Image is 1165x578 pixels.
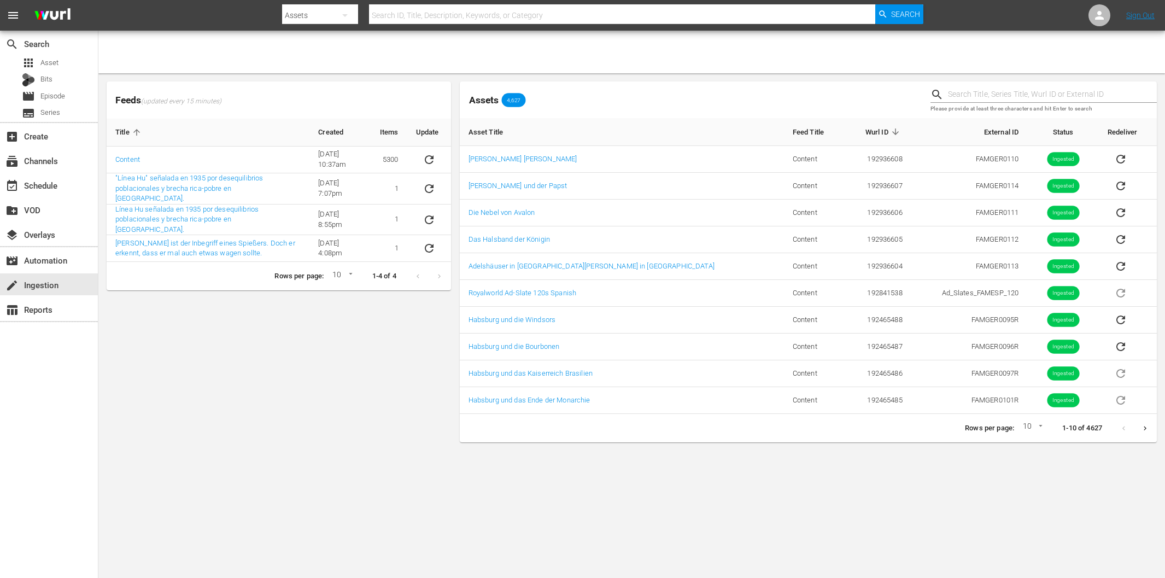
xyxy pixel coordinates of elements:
[309,147,371,173] td: [DATE] 10:37am
[911,334,1028,360] td: FAMGER0096R
[469,262,715,270] a: Adelshäuser in [GEOGRAPHIC_DATA][PERSON_NAME] in [GEOGRAPHIC_DATA]
[844,334,911,360] td: 192465487
[844,200,911,226] td: 192936606
[371,235,407,262] td: 1
[1062,423,1102,434] p: 1-10 of 4627
[1047,316,1079,324] span: Ingested
[469,127,518,137] span: Asset Title
[1047,343,1079,351] span: Ingested
[107,119,451,262] table: sticky table
[22,107,35,120] span: Series
[844,280,911,307] td: 192841538
[784,200,844,226] td: Content
[469,155,577,163] a: [PERSON_NAME] [PERSON_NAME]
[469,182,567,190] a: [PERSON_NAME] und der Papst
[318,127,358,137] span: Created
[784,307,844,334] td: Content
[844,226,911,253] td: 192936605
[948,86,1157,103] input: Search Title, Series Title, Wurl ID or External ID
[1047,182,1079,190] span: Ingested
[844,146,911,173] td: 192936608
[1047,289,1079,297] span: Ingested
[1108,288,1134,296] span: Asset is in future lineups. Remove all episodes that contain this asset before redelivering
[372,271,396,282] p: 1-4 of 4
[5,229,19,242] span: Overlays
[1047,370,1079,378] span: Ingested
[469,95,499,106] span: Assets
[5,279,19,292] span: Ingestion
[1018,420,1045,436] div: 10
[274,271,324,282] p: Rows per page:
[407,119,451,147] th: Update
[26,3,79,28] img: ans4CAIJ8jUAAAAAAAAAAAAAAAAAAAAAAAAgQb4GAAAAAAAAAAAAAAAAAAAAAAAAJMjXAAAAAAAAAAAAAAAAAAAAAAAAgAT5G...
[844,360,911,387] td: 192465486
[865,127,903,137] span: Wurl ID
[469,235,550,243] a: Das Halsband der Königin
[309,205,371,236] td: [DATE] 8:55pm
[784,173,844,200] td: Content
[22,56,35,69] span: Asset
[115,155,140,164] a: Content
[141,97,221,106] span: (updated every 15 minutes)
[911,280,1028,307] td: Ad_Slates_FAMESP_120
[469,396,590,404] a: Habsburg und das Ende der Monarchie
[911,253,1028,280] td: FAMGER0113
[371,173,407,205] td: 1
[911,360,1028,387] td: FAMGER0097R
[115,205,259,233] a: Línea Hu señalada en 1935 por desequilibrios poblacionales y brecha rica-pobre en [GEOGRAPHIC_DATA].
[7,9,20,22] span: menu
[911,200,1028,226] td: FAMGER0111
[40,107,60,118] span: Series
[911,307,1028,334] td: FAMGER0095R
[911,146,1028,173] td: FAMGER0110
[875,4,923,24] button: Search
[328,268,354,285] div: 10
[784,146,844,173] td: Content
[784,118,844,146] th: Feed Title
[1108,395,1134,404] span: Asset is in future lineups. Remove all episodes that contain this asset before redelivering
[469,316,555,324] a: Habsburg und die Windsors
[469,208,535,217] a: Die Nebel von Avalon
[309,173,371,205] td: [DATE] 7:07pm
[5,155,19,168] span: Channels
[911,226,1028,253] td: FAMGER0112
[502,97,526,103] span: 4,627
[911,387,1028,414] td: FAMGER0101R
[371,147,407,173] td: 5300
[1047,209,1079,217] span: Ingested
[5,254,19,267] span: Automation
[911,173,1028,200] td: FAMGER0114
[844,307,911,334] td: 192465488
[1047,155,1079,164] span: Ingested
[844,387,911,414] td: 192465485
[930,104,1157,114] p: Please provide at least three characters and hit Enter to search
[784,280,844,307] td: Content
[1027,118,1099,146] th: Status
[40,57,58,68] span: Asset
[460,118,1157,414] table: sticky table
[469,342,560,351] a: Habsburg und die Bourbonen
[1134,418,1156,439] button: Next page
[1099,118,1157,146] th: Redeliver
[115,174,263,202] a: "Línea Hu" señalada en 1935 por desequilibrios poblacionales y brecha rica-pobre en [GEOGRAPHIC_D...
[891,4,920,24] span: Search
[115,127,144,137] span: Title
[784,387,844,414] td: Content
[469,289,576,297] a: Royalworld Ad-Slate 120s Spanish
[1108,369,1134,377] span: Asset is in future lineups. Remove all episodes that contain this asset before redelivering
[844,173,911,200] td: 192936607
[371,119,407,147] th: Items
[784,334,844,360] td: Content
[40,91,65,102] span: Episode
[107,91,451,109] span: Feeds
[1047,262,1079,271] span: Ingested
[911,118,1028,146] th: External ID
[309,235,371,262] td: [DATE] 4:08pm
[5,130,19,143] span: Create
[1126,11,1155,20] a: Sign Out
[5,204,19,217] span: VOD
[844,253,911,280] td: 192936604
[115,239,295,258] a: [PERSON_NAME] ist der Inbegriff eines Spießers. Doch er erkennt, dass er mal auch etwas wagen sol...
[784,253,844,280] td: Content
[1047,396,1079,405] span: Ingested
